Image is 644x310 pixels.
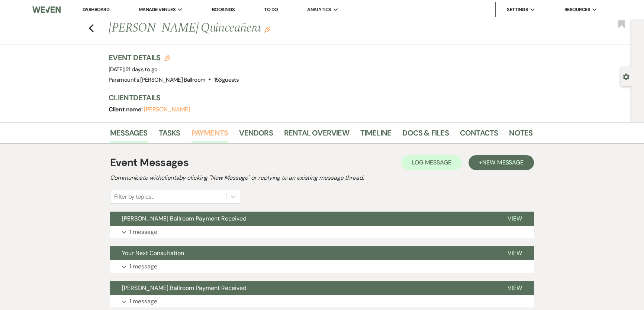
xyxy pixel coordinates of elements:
[129,262,157,271] p: 1 message
[508,249,522,257] span: View
[32,2,61,17] img: Weven Logo
[109,52,239,63] h3: Event Details
[139,6,176,13] span: Manage Venues
[122,284,247,292] span: [PERSON_NAME] Ballroom Payment Received
[122,249,184,257] span: Your Next Consultation
[496,281,534,295] button: View
[110,295,534,308] button: 1 message
[460,127,498,143] a: Contacts
[126,66,158,73] span: 21 days to go
[401,155,462,170] button: Log Message
[507,6,528,13] span: Settings
[110,212,496,226] button: [PERSON_NAME] Ballroom Payment Received
[214,76,239,84] span: 153 guests
[124,66,157,73] span: |
[482,159,524,166] span: New Message
[264,26,270,33] button: Edit
[496,246,534,260] button: View
[109,105,144,113] span: Client name:
[110,155,189,170] h1: Event Messages
[144,107,190,112] button: [PERSON_NAME]
[83,6,109,13] a: Dashboard
[109,76,205,84] span: Paramount's [PERSON_NAME] Ballroom
[122,215,247,222] span: [PERSON_NAME] Ballroom Payment Received
[508,284,522,292] span: View
[191,127,228,143] a: Payments
[129,227,157,237] p: 1 message
[159,127,180,143] a: Tasks
[114,192,154,201] div: Filter by topics...
[239,127,273,143] a: Vendors
[284,127,349,143] a: Rental Overview
[110,127,148,143] a: Messages
[508,215,522,222] span: View
[109,66,157,73] span: [DATE]
[110,226,534,238] button: 1 message
[110,260,534,273] button: 1 message
[509,127,532,143] a: Notes
[110,281,496,295] button: [PERSON_NAME] Ballroom Payment Received
[623,73,629,80] button: Open lead details
[412,159,451,166] span: Log Message
[564,6,590,13] span: Resources
[360,127,392,143] a: Timeline
[307,6,331,13] span: Analytics
[129,297,157,306] p: 1 message
[212,6,235,13] a: Bookings
[496,212,534,226] button: View
[109,19,442,37] h1: [PERSON_NAME] Quinceañera
[109,92,525,103] h3: Client Details
[110,173,534,182] h2: Communicate with clients by clicking "New Message" or replying to an existing message thread.
[264,6,278,13] a: To Do
[402,127,448,143] a: Docs & Files
[468,155,534,170] button: +New Message
[110,246,496,260] button: Your Next Consultation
